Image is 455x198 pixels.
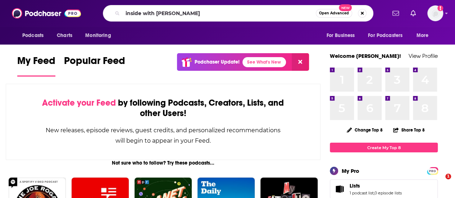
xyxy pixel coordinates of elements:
[350,190,374,195] a: 1 podcast list
[22,31,44,41] span: Podcasts
[6,160,320,166] div: Not sure who to follow? Try these podcasts...
[368,31,402,41] span: For Podcasters
[42,97,116,108] span: Activate your Feed
[64,55,125,71] span: Popular Feed
[427,5,443,21] span: Logged in as LBraverman
[57,31,72,41] span: Charts
[374,190,402,195] a: 0 episode lists
[12,6,81,20] img: Podchaser - Follow, Share and Rate Podcasts
[17,55,55,77] a: My Feed
[363,29,413,42] button: open menu
[319,11,349,15] span: Open Advanced
[330,143,438,152] a: Create My Top 8
[428,168,437,173] a: PRO
[428,168,437,174] span: PRO
[42,98,284,119] div: by following Podcasts, Creators, Lists, and other Users!
[342,125,387,134] button: Change Top 8
[437,5,443,11] svg: Add a profile image
[123,8,316,19] input: Search podcasts, credits, & more...
[332,184,347,194] a: Lists
[409,52,438,59] a: View Profile
[350,183,402,189] a: Lists
[64,55,125,77] a: Popular Feed
[316,9,352,18] button: Open AdvancedNew
[321,29,364,42] button: open menu
[390,7,402,19] a: Show notifications dropdown
[445,174,451,179] span: 1
[417,31,429,41] span: More
[52,29,77,42] a: Charts
[326,31,355,41] span: For Business
[17,29,53,42] button: open menu
[85,31,111,41] span: Monitoring
[431,174,448,191] iframe: Intercom live chat
[411,29,438,42] button: open menu
[408,7,419,19] a: Show notifications dropdown
[350,183,360,189] span: Lists
[17,55,55,71] span: My Feed
[393,123,425,137] button: Share Top 8
[42,125,284,146] div: New releases, episode reviews, guest credits, and personalized recommendations will begin to appe...
[80,29,120,42] button: open menu
[374,190,374,195] span: ,
[195,59,240,65] p: Podchaser Update!
[342,167,359,174] div: My Pro
[330,52,401,59] a: Welcome [PERSON_NAME]!
[242,57,286,67] a: See What's New
[103,5,373,22] div: Search podcasts, credits, & more...
[427,5,443,21] button: Show profile menu
[427,5,443,21] img: User Profile
[339,4,352,11] span: New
